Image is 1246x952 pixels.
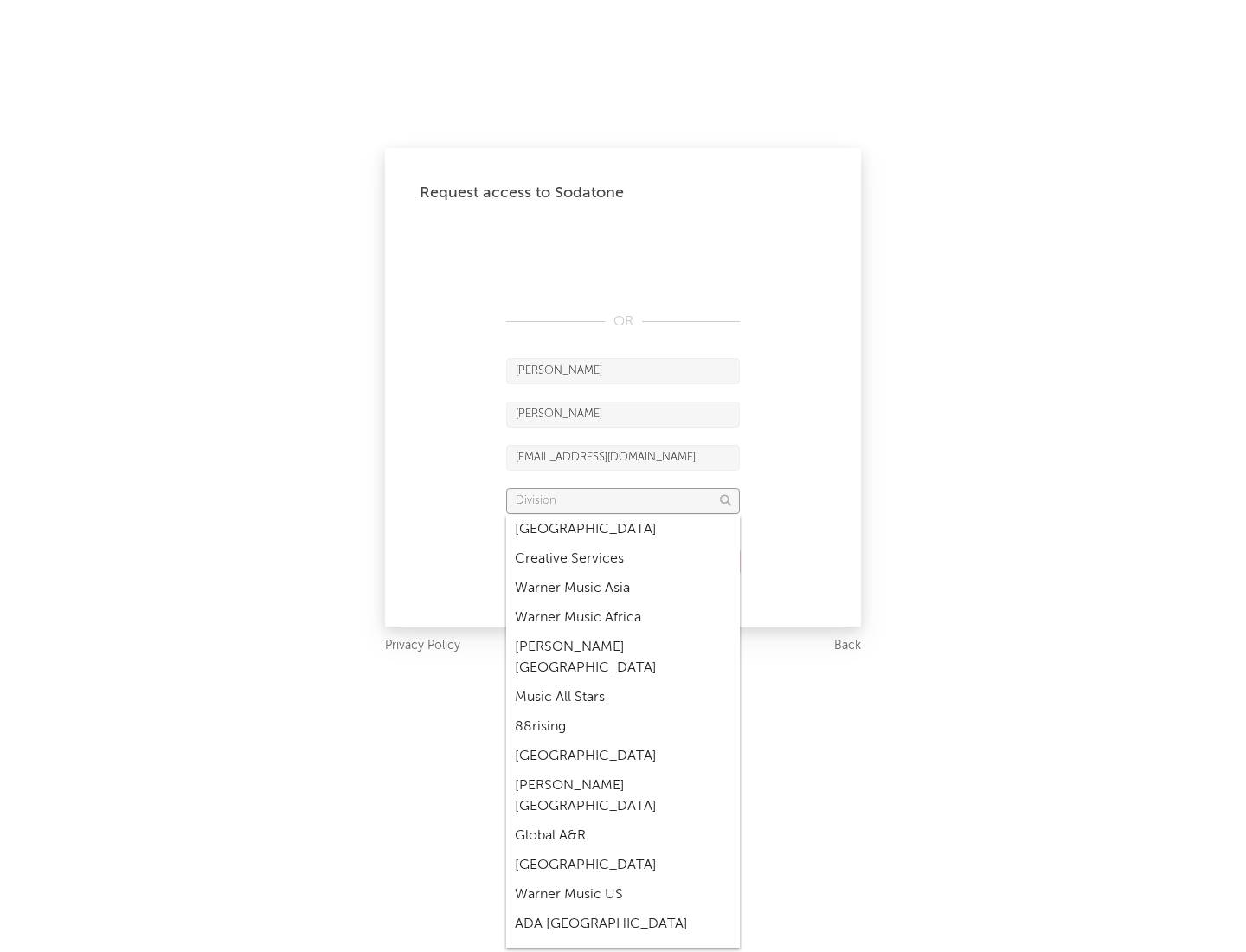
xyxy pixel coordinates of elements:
[506,880,740,910] div: Warner Music US
[506,821,740,851] div: Global A&R
[506,633,740,683] div: [PERSON_NAME] [GEOGRAPHIC_DATA]
[506,851,740,880] div: [GEOGRAPHIC_DATA]
[506,312,740,332] div: OR
[385,635,460,657] a: Privacy Policy
[506,515,740,544] div: [GEOGRAPHIC_DATA]
[506,402,740,428] input: Last Name
[506,742,740,771] div: [GEOGRAPHIC_DATA]
[506,574,740,603] div: Warner Music Asia
[506,910,740,939] div: ADA [GEOGRAPHIC_DATA]
[506,771,740,821] div: [PERSON_NAME] [GEOGRAPHIC_DATA]
[506,712,740,742] div: 88rising
[420,183,826,203] div: Request access to Sodatone
[506,683,740,712] div: Music All Stars
[834,635,861,657] a: Back
[506,358,740,384] input: First Name
[506,445,740,471] input: Email
[506,603,740,633] div: Warner Music Africa
[506,488,740,514] input: Division
[506,544,740,574] div: Creative Services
